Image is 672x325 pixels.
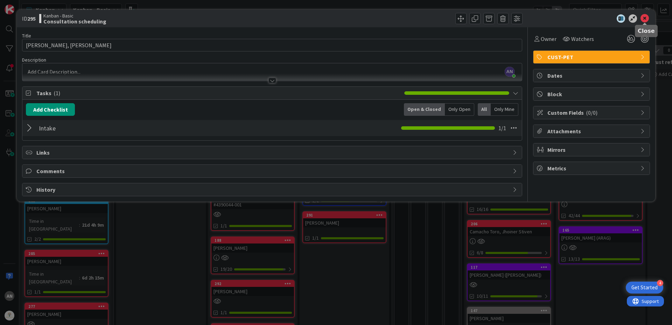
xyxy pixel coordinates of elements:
h5: Close [638,28,655,34]
span: History [36,185,509,194]
span: AN [505,67,514,77]
b: Consultation scheduling [43,19,106,24]
span: Mirrors [547,146,637,154]
div: Open Get Started checklist, remaining modules: 4 [626,282,663,294]
b: 295 [27,15,36,22]
span: Dates [547,71,637,80]
span: Support [15,1,32,9]
button: Add Checklist [26,103,75,116]
span: Tasks [36,89,401,97]
div: All [478,103,491,116]
div: Get Started [631,284,658,291]
span: CUST-PET [547,53,637,61]
span: Kanban - Basic [43,13,106,19]
input: type card name here... [22,39,522,51]
span: Custom Fields [547,108,637,117]
span: ( 0/0 ) [586,109,597,116]
span: ID [22,14,36,23]
input: Add Checklist... [36,122,194,134]
span: Metrics [547,164,637,172]
div: Only Open [445,103,474,116]
div: Only Mine [491,103,518,116]
span: 1 / 1 [498,124,506,132]
div: Open & Closed [404,103,445,116]
span: ( 1 ) [54,90,60,97]
span: Links [36,148,509,157]
span: Owner [541,35,556,43]
span: Comments [36,167,509,175]
span: Block [547,90,637,98]
label: Title [22,33,31,39]
span: Attachments [547,127,637,135]
span: Watchers [571,35,594,43]
div: 4 [657,280,663,286]
span: Description [22,57,46,63]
